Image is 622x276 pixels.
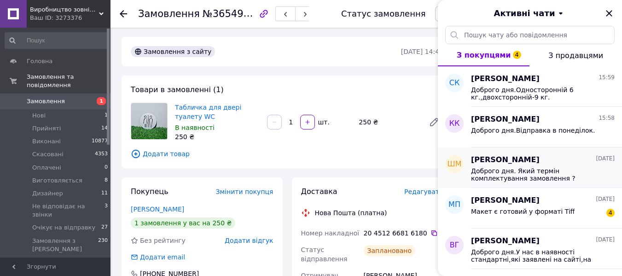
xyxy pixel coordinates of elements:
[341,9,426,18] div: Статус замовлення
[27,73,110,89] span: Замовлення та повідомлення
[32,164,61,172] span: Оплачені
[364,245,416,256] div: Заплановано
[32,150,64,159] span: Скасовані
[139,253,186,262] div: Додати email
[448,200,460,210] span: МП
[98,237,108,253] span: 230
[175,132,260,141] div: 250 ₴
[471,74,540,84] span: [PERSON_NAME]
[301,187,337,196] span: Доставка
[131,85,224,94] span: Товари в замовленні (1)
[606,209,615,217] span: 4
[5,32,109,49] input: Пошук
[449,118,460,129] span: КК
[548,51,603,60] span: З продавцями
[316,117,331,127] div: шт.
[471,86,602,101] span: Доброго дня.Односторонній 6 кг.,двохсторонній-9 кг.
[105,112,108,120] span: 1
[32,137,61,146] span: Виконані
[130,253,186,262] div: Додати email
[364,229,443,238] div: 20 4512 6681 6180
[471,195,540,206] span: [PERSON_NAME]
[355,116,421,129] div: 250 ₴
[32,112,46,120] span: Нові
[301,246,348,263] span: Статус відправлення
[438,188,622,229] button: МП[PERSON_NAME][DATE]Макет є готовий у форматі Tiff4
[32,189,63,198] span: Дизайнер
[471,236,540,247] span: [PERSON_NAME]
[471,114,540,125] span: [PERSON_NAME]
[32,237,98,253] span: Замовлення з [PERSON_NAME]
[101,189,108,198] span: 11
[105,164,108,172] span: 0
[438,107,622,147] button: КК[PERSON_NAME]15:58Доброго дня.Відправка в понеділок.
[175,124,215,131] span: В наявності
[425,113,443,131] a: Редагувати
[32,223,95,232] span: Очікує на відправку
[175,104,241,120] a: Табличка для двері туалету WC
[30,6,99,14] span: Виробництво зовнішньої реклами і не тільки
[438,147,622,188] button: ШМ[PERSON_NAME][DATE]Доброго дня. Який термін комплектування замовлення ?
[438,44,529,66] button: З покупцями4
[457,51,511,59] span: З покупцями
[105,176,108,185] span: 8
[404,188,443,195] span: Редагувати
[599,114,615,122] span: 15:58
[225,237,273,244] span: Додати відгук
[101,124,108,133] span: 14
[101,223,108,232] span: 27
[445,26,615,44] input: Пошук чату або повідомлення
[494,7,555,19] span: Активні чати
[529,44,622,66] button: З продавцями
[438,66,622,107] button: СК[PERSON_NAME]15:59Доброго дня.Односторонній 6 кг.,двохсторонній-9 кг.
[301,229,360,237] span: Номер накладної
[401,48,443,55] time: [DATE] 14:49
[32,202,105,219] span: Не відповідає на звінки
[464,7,596,19] button: Активні чати
[471,208,575,215] span: Макет є готовий у форматі Tiff
[131,103,167,139] img: Табличка для двері туалету WC
[471,127,595,134] span: Доброго дня.Відправка в понеділок.
[32,176,82,185] span: Виготовляється
[92,137,108,146] span: 10877
[599,74,615,82] span: 15:59
[604,8,615,19] button: Закрити
[203,8,268,19] span: №365498173
[438,229,622,269] button: ВГ[PERSON_NAME][DATE]Доброго дня.У нас в наявності стандартні,які заявлені на сайті,на пружинах а...
[450,240,459,251] span: ВГ
[95,150,108,159] span: 4353
[471,155,540,165] span: [PERSON_NAME]
[448,159,462,170] span: ШМ
[596,155,615,163] span: [DATE]
[596,195,615,203] span: [DATE]
[596,236,615,244] span: [DATE]
[513,51,521,59] span: 4
[120,9,127,18] div: Повернутися назад
[131,187,169,196] span: Покупець
[140,237,186,244] span: Без рейтингу
[313,208,389,217] div: Нова Пошта (платна)
[105,202,108,219] span: 3
[471,248,602,263] span: Доброго дня.У нас в наявності стандартні,які заявлені на сайті,на пружинах антивандальні,з клік с...
[131,217,235,229] div: 1 замовлення у вас на 250 ₴
[131,149,443,159] span: Додати товар
[471,167,602,182] span: Доброго дня. Який термін комплектування замовлення ?
[27,97,65,106] span: Замовлення
[97,97,106,105] span: 1
[449,78,460,88] span: СК
[138,8,200,19] span: Замовлення
[27,57,52,65] span: Головна
[216,188,273,195] span: Змінити покупця
[131,206,184,213] a: [PERSON_NAME]
[30,14,110,22] div: Ваш ID: 3273376
[32,124,61,133] span: Прийняті
[131,46,215,57] div: Замовлення з сайту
